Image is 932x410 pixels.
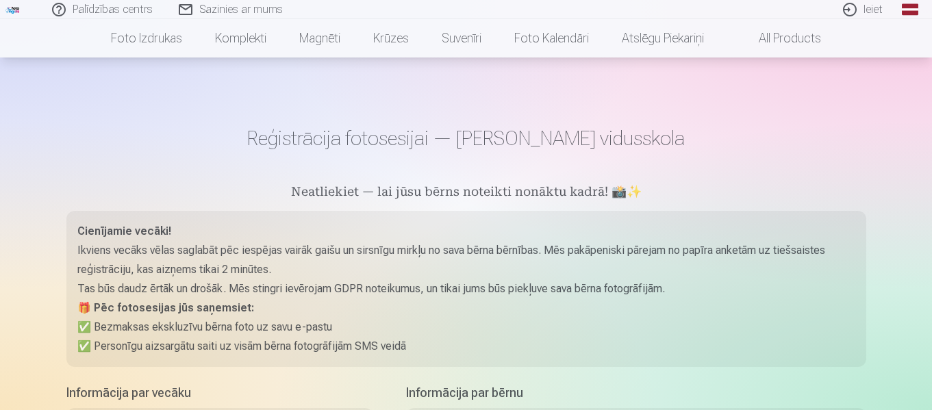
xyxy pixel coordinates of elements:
[66,126,866,151] h1: Reģistrācija fotosesijai — [PERSON_NAME] vidusskola
[77,301,254,314] strong: 🎁 Pēc fotosesijas jūs saņemsiet:
[199,19,283,57] a: Komplekti
[77,318,855,337] p: ✅ Bezmaksas ekskluzīvu bērna foto uz savu e-pastu
[605,19,720,57] a: Atslēgu piekariņi
[66,183,866,203] h5: Neatliekiet — lai jūsu bērns noteikti nonāktu kadrā! 📸✨
[498,19,605,57] a: Foto kalendāri
[406,383,866,402] h5: Informācija par bērnu
[95,19,199,57] a: Foto izdrukas
[720,19,837,57] a: All products
[425,19,498,57] a: Suvenīri
[77,279,855,298] p: Tas būs daudz ērtāk un drošāk. Mēs stingri ievērojam GDPR noteikumus, un tikai jums būs piekļuve ...
[283,19,357,57] a: Magnēti
[357,19,425,57] a: Krūzes
[66,383,373,402] h5: Informācija par vecāku
[5,5,21,14] img: /fa1
[77,337,855,356] p: ✅ Personīgu aizsargātu saiti uz visām bērna fotogrāfijām SMS veidā
[77,241,855,279] p: Ikviens vecāks vēlas saglabāt pēc iespējas vairāk gaišu un sirsnīgu mirkļu no sava bērna bērnības...
[77,225,171,238] strong: Cienījamie vecāki!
